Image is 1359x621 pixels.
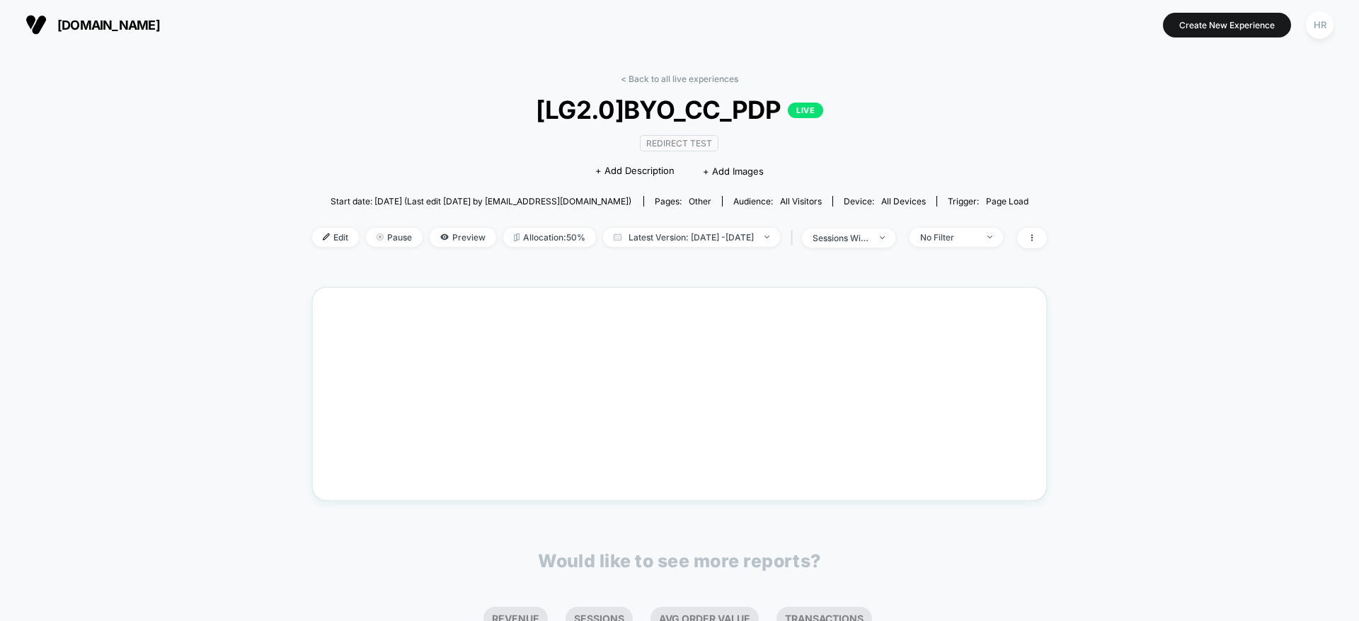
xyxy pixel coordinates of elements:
[538,550,821,571] p: Would like to see more reports?
[881,196,926,207] span: all devices
[430,228,496,247] span: Preview
[331,196,631,207] span: Start date: [DATE] (Last edit [DATE] by [EMAIL_ADDRESS][DOMAIN_NAME])
[987,236,992,238] img: end
[349,95,1010,124] span: [LG2.0]BYO_CC_PDP
[813,233,869,243] div: sessions with impression
[1306,11,1334,39] div: HR
[1302,11,1338,40] button: HR
[986,196,1028,207] span: Page Load
[832,196,936,207] span: Device:
[655,196,711,207] div: Pages:
[503,228,596,247] span: Allocation: 50%
[1163,13,1291,37] button: Create New Experience
[733,196,822,207] div: Audience:
[764,236,769,238] img: end
[920,232,977,243] div: No Filter
[312,228,359,247] span: Edit
[366,228,423,247] span: Pause
[595,164,675,178] span: + Add Description
[787,228,802,248] span: |
[57,18,160,33] span: [DOMAIN_NAME]
[614,233,621,240] img: calendar
[689,196,711,207] span: other
[25,14,47,35] img: Visually logo
[788,103,823,118] p: LIVE
[948,196,1028,207] div: Trigger:
[514,233,520,241] img: rebalance
[780,196,822,207] span: All Visitors
[323,233,330,240] img: edit
[603,228,780,247] span: Latest Version: [DATE] - [DATE]
[21,13,164,36] button: [DOMAIN_NAME]
[621,74,738,84] a: < Back to all live experiences
[377,233,384,240] img: end
[880,236,885,239] img: end
[703,166,764,177] span: + Add Images
[640,135,718,151] span: Redirect Test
